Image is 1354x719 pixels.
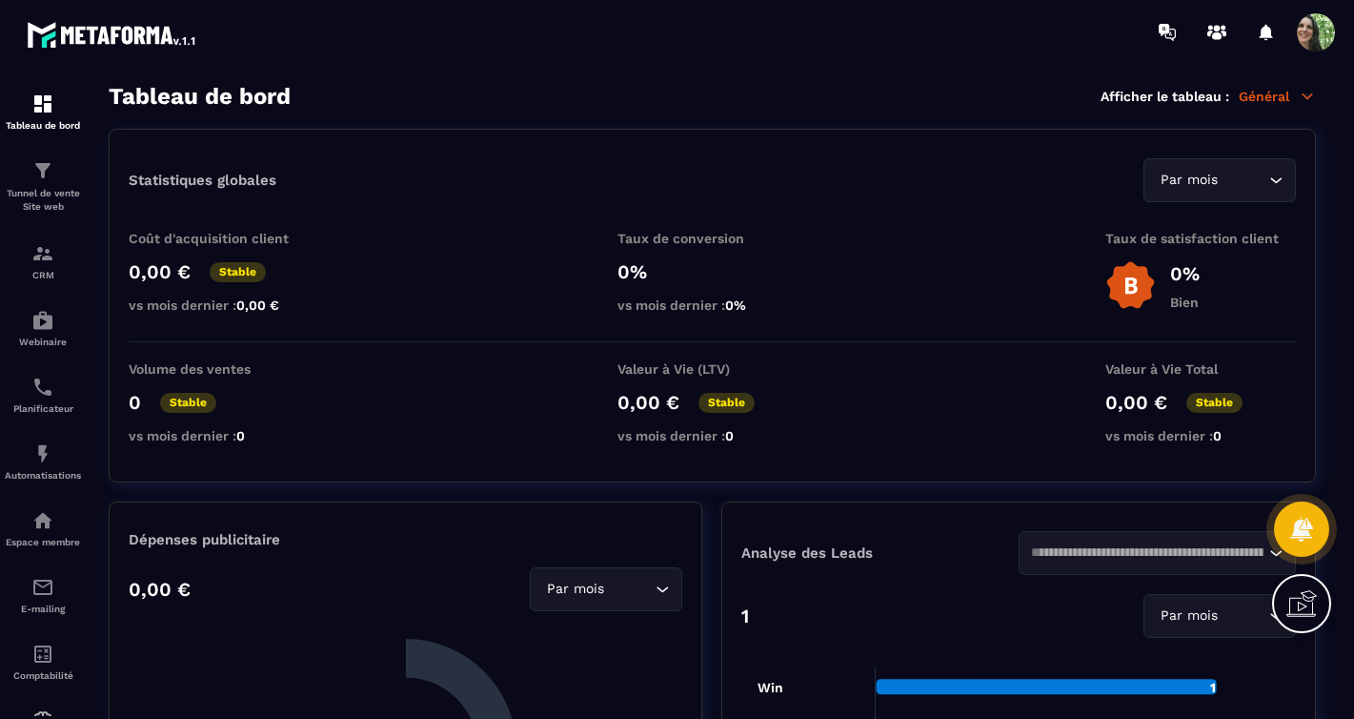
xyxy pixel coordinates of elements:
p: Stable [698,393,755,413]
p: 0 [129,391,141,414]
p: 0,00 € [129,578,191,601]
p: Statistiques globales [129,172,276,189]
img: formation [31,92,54,115]
input: Search for option [1222,606,1264,627]
p: Comptabilité [5,670,81,681]
p: Tableau de bord [5,120,81,131]
span: 0 [725,428,734,443]
p: 1 [741,605,749,627]
input: Search for option [1031,543,1264,564]
input: Search for option [608,579,651,600]
p: vs mois dernier : [1105,428,1296,443]
a: emailemailE-mailing [5,562,81,628]
p: 0,00 € [1105,391,1167,414]
img: scheduler [31,376,54,399]
span: Par mois [1156,606,1222,627]
img: formation [31,159,54,182]
a: automationsautomationsWebinaire [5,295,81,361]
span: 0% [725,298,746,313]
p: vs mois dernier : [129,428,319,443]
p: Planificateur [5,403,81,414]
span: 0,00 € [236,298,279,313]
p: Valeur à Vie Total [1105,361,1296,377]
a: accountantaccountantComptabilité [5,628,81,695]
p: Taux de satisfaction client [1105,231,1296,246]
p: Analyse des Leads [741,544,1019,562]
a: schedulerschedulerPlanificateur [5,361,81,428]
img: automations [31,509,54,532]
p: 0,00 € [617,391,679,414]
span: 0 [1213,428,1222,443]
span: Par mois [1156,170,1222,191]
p: vs mois dernier : [617,298,808,313]
p: E-mailing [5,604,81,614]
div: Search for option [1143,158,1296,202]
a: automationsautomationsAutomatisations [5,428,81,495]
p: Automatisations [5,470,81,481]
p: Espace membre [5,537,81,547]
img: automations [31,309,54,332]
p: vs mois dernier : [617,428,808,443]
p: 0% [617,260,808,283]
img: accountant [31,643,54,666]
img: automations [31,442,54,465]
span: Par mois [542,579,608,600]
img: logo [27,17,198,51]
img: email [31,576,54,599]
p: Tunnel de vente Site web [5,187,81,214]
a: automationsautomationsEspace membre [5,495,81,562]
p: Afficher le tableau : [1101,89,1229,104]
img: formation [31,242,54,265]
p: Général [1239,88,1316,105]
input: Search for option [1222,170,1264,191]
p: Coût d'acquisition client [129,231,319,246]
p: Volume des ventes [129,361,319,377]
a: formationformationCRM [5,228,81,295]
p: 0,00 € [129,260,191,283]
span: 0 [236,428,245,443]
tspan: Win [758,680,783,695]
div: Search for option [1143,594,1296,638]
p: Bien [1170,295,1200,310]
p: CRM [5,270,81,280]
p: Webinaire [5,337,81,347]
p: Stable [1186,393,1243,413]
p: Dépenses publicitaire [129,531,682,548]
p: Valeur à Vie (LTV) [617,361,808,377]
h3: Tableau de bord [109,83,291,110]
p: Stable [160,393,216,413]
div: Search for option [1019,531,1296,575]
a: formationformationTunnel de vente Site web [5,145,81,228]
a: formationformationTableau de bord [5,78,81,145]
div: Search for option [530,567,682,611]
p: vs mois dernier : [129,298,319,313]
p: Taux de conversion [617,231,808,246]
p: Stable [210,262,266,282]
p: 0% [1170,262,1200,285]
img: b-badge-o.b3b20ee6.svg [1105,260,1156,311]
